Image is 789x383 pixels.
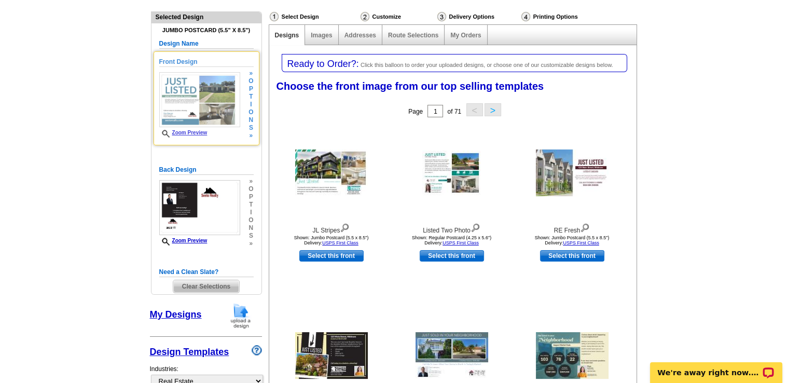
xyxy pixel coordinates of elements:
div: RE Fresh [515,221,629,235]
a: USPS First Class [563,240,599,245]
a: USPS First Class [322,240,358,245]
a: Zoom Preview [159,130,207,135]
div: Selected Design [151,12,261,22]
a: My Designs [150,309,202,320]
span: Choose the front image from our top selling templates [276,80,544,92]
span: » [248,177,253,185]
img: Delivery Options [437,12,446,21]
h5: Design Name [159,39,254,49]
span: Page [408,108,423,115]
span: o [248,77,253,85]
a: Design Templates [150,347,229,357]
a: Images [311,32,332,39]
button: < [466,103,483,116]
a: My Orders [450,32,481,39]
span: of 71 [447,108,461,115]
img: view design details [340,221,350,232]
span: Ready to Order?: [287,59,359,69]
img: Just Sold - 2 Property [416,332,488,379]
img: JL Stripes [295,149,368,196]
span: o [248,216,253,224]
h5: Need a Clean Slate? [159,267,254,277]
span: Clear Selections [173,280,239,293]
div: JL Stripes [274,221,389,235]
h5: Front Design [159,57,254,67]
span: t [248,201,253,209]
a: Designs [275,32,299,39]
div: Shown: Jumbo Postcard (5.5 x 8.5") Delivery: [515,235,629,245]
span: » [248,132,253,140]
a: use this design [299,250,364,262]
span: t [248,93,253,101]
img: small-thumb.jpg [159,180,240,235]
span: o [248,108,253,116]
span: s [248,232,253,240]
img: JL Arrow [295,332,368,379]
img: design-wizard-help-icon.png [252,345,262,355]
span: n [248,224,253,232]
img: upload-design [227,303,254,329]
div: Customize [359,11,436,22]
div: Select Design [269,11,359,24]
span: s [248,124,253,132]
img: Neighborhood Latest [536,332,608,379]
img: view design details [580,221,590,232]
img: Select Design [270,12,279,21]
span: » [248,70,253,77]
iframe: LiveChat chat widget [643,350,789,383]
img: Listed Two Photo [422,151,481,195]
a: Zoom Preview [159,238,207,243]
img: Printing Options & Summary [521,12,530,21]
a: Route Selections [388,32,438,39]
a: Addresses [344,32,376,39]
span: Click this balloon to order your uploaded designs, or choose one of our customizable designs below. [361,62,613,68]
a: use this design [420,250,484,262]
h4: Jumbo Postcard (5.5" x 8.5") [159,27,254,34]
span: o [248,185,253,193]
img: small-thumb.jpg [159,72,240,127]
div: Delivery Options [436,11,520,24]
img: Customize [361,12,369,21]
a: USPS First Class [442,240,479,245]
div: Shown: Jumbo Postcard (5.5 x 8.5") Delivery: [274,235,389,245]
div: Shown: Regular Postcard (4.25 x 5.6") Delivery: [395,235,509,245]
img: RE Fresh [536,149,608,196]
a: use this design [540,250,604,262]
h5: Back Design [159,165,254,175]
span: » [248,240,253,248]
span: p [248,85,253,93]
span: n [248,116,253,124]
span: i [248,101,253,108]
button: > [485,103,501,116]
span: i [248,209,253,216]
img: view design details [470,221,480,232]
div: Printing Options [520,11,613,22]
span: p [248,193,253,201]
div: Listed Two Photo [395,221,509,235]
